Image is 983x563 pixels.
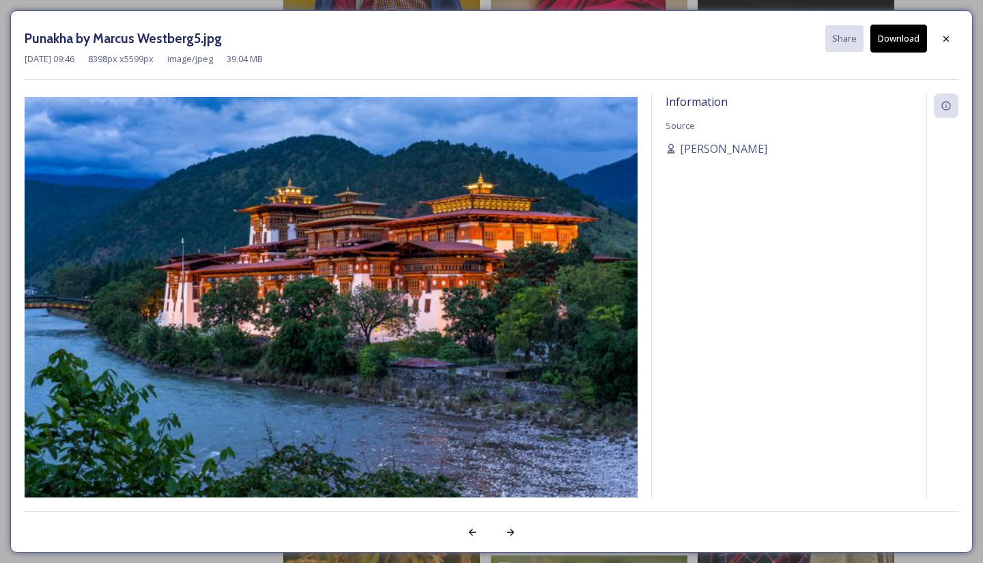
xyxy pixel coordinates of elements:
span: Information [666,94,728,109]
span: Source [666,119,695,132]
button: Share [825,25,864,52]
img: Punakha%2520by%2520Marcus%2520Westberg5.jpg [25,97,638,506]
span: image/jpeg [167,53,213,66]
h3: Punakha by Marcus Westberg5.jpg [25,29,222,48]
span: 39.04 MB [227,53,263,66]
span: [PERSON_NAME] [680,141,767,157]
span: [DATE] 09:46 [25,53,74,66]
button: Download [870,25,927,53]
span: 8398 px x 5599 px [88,53,154,66]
